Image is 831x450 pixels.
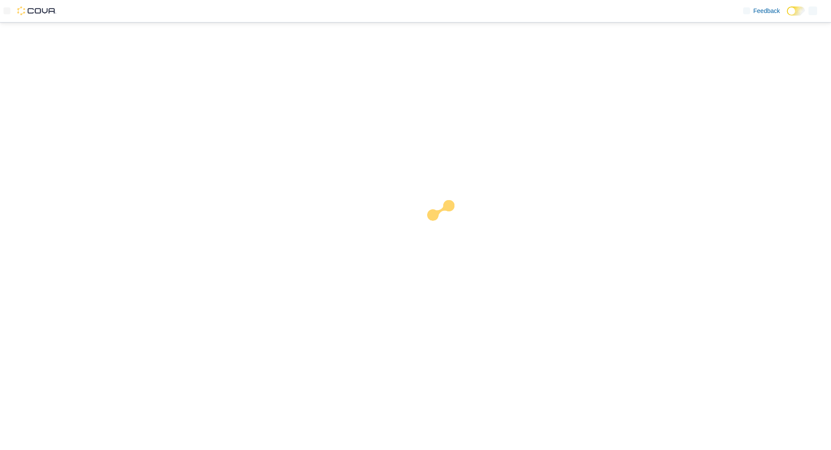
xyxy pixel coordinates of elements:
span: Feedback [754,6,780,15]
img: cova-loader [415,194,480,259]
a: Feedback [740,2,783,19]
img: Cova [17,6,56,15]
input: Dark Mode [787,6,805,16]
